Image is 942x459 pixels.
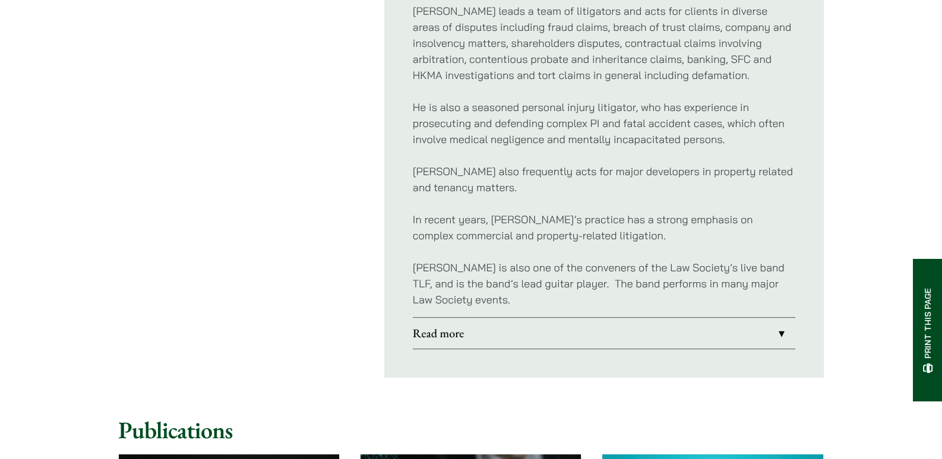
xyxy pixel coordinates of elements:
[413,3,795,83] p: [PERSON_NAME] leads a team of litigators and acts for clients in diverse areas of disputes includ...
[413,211,795,243] p: In recent years, [PERSON_NAME]’s practice has a strong emphasis on complex commercial and propert...
[118,416,824,444] h2: Publications
[413,99,795,147] p: He is also a seasoned personal injury litigator, who has experience in prosecuting and defending ...
[413,318,795,349] a: Read more
[413,259,795,308] p: [PERSON_NAME] is also one of the conveners of the Law Society’s live band TLF, and is the band’s ...
[413,163,795,195] p: [PERSON_NAME] also frequently acts for major developers in property related and tenancy matters.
